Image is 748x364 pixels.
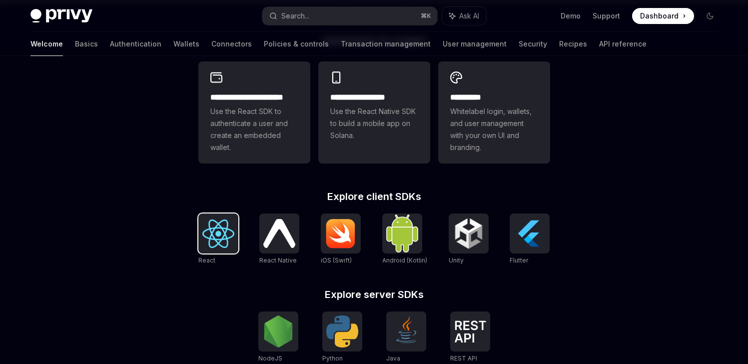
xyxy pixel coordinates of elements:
a: Demo [561,11,581,21]
a: Connectors [211,32,252,56]
div: Search... [281,10,309,22]
span: ⌘ K [421,12,431,20]
span: Android (Kotlin) [382,256,427,264]
a: Android (Kotlin)Android (Kotlin) [382,213,427,265]
span: REST API [450,354,477,362]
a: React NativeReact Native [259,213,299,265]
a: Policies & controls [264,32,329,56]
img: Flutter [514,217,546,249]
h2: Explore server SDKs [198,289,550,299]
span: Use the React SDK to authenticate a user and create an embedded wallet. [210,105,298,153]
a: Transaction management [341,32,431,56]
span: React [198,256,215,264]
button: Ask AI [442,7,486,25]
span: Use the React Native SDK to build a mobile app on Solana. [330,105,418,141]
button: Toggle dark mode [702,8,718,24]
span: Dashboard [640,11,679,21]
a: REST APIREST API [450,311,490,363]
a: PythonPython [322,311,362,363]
img: NodeJS [262,315,294,347]
a: iOS (Swift)iOS (Swift) [321,213,361,265]
span: Python [322,354,343,362]
button: Search...⌘K [262,7,437,25]
span: Flutter [510,256,528,264]
a: FlutterFlutter [510,213,550,265]
a: ReactReact [198,213,238,265]
a: UnityUnity [449,213,489,265]
span: iOS (Swift) [321,256,352,264]
span: React Native [259,256,297,264]
a: User management [443,32,507,56]
span: NodeJS [258,354,282,362]
span: Ask AI [459,11,479,21]
img: React Native [263,219,295,247]
img: iOS (Swift) [325,218,357,248]
span: Whitelabel login, wallets, and user management with your own UI and branding. [450,105,538,153]
img: Python [326,315,358,347]
a: Wallets [173,32,199,56]
img: dark logo [30,9,92,23]
img: Java [390,315,422,347]
img: Android (Kotlin) [386,214,418,252]
a: Welcome [30,32,63,56]
a: JavaJava [386,311,426,363]
img: REST API [454,320,486,342]
a: **** *****Whitelabel login, wallets, and user management with your own UI and branding. [438,61,550,163]
img: React [202,219,234,248]
a: API reference [599,32,647,56]
span: Java [386,354,400,362]
a: Authentication [110,32,161,56]
img: Unity [453,217,485,249]
a: Support [593,11,620,21]
a: NodeJSNodeJS [258,311,298,363]
span: Unity [449,256,464,264]
a: **** **** **** ***Use the React Native SDK to build a mobile app on Solana. [318,61,430,163]
h2: Explore client SDKs [198,191,550,201]
a: Recipes [559,32,587,56]
a: Basics [75,32,98,56]
a: Security [519,32,547,56]
a: Dashboard [632,8,694,24]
